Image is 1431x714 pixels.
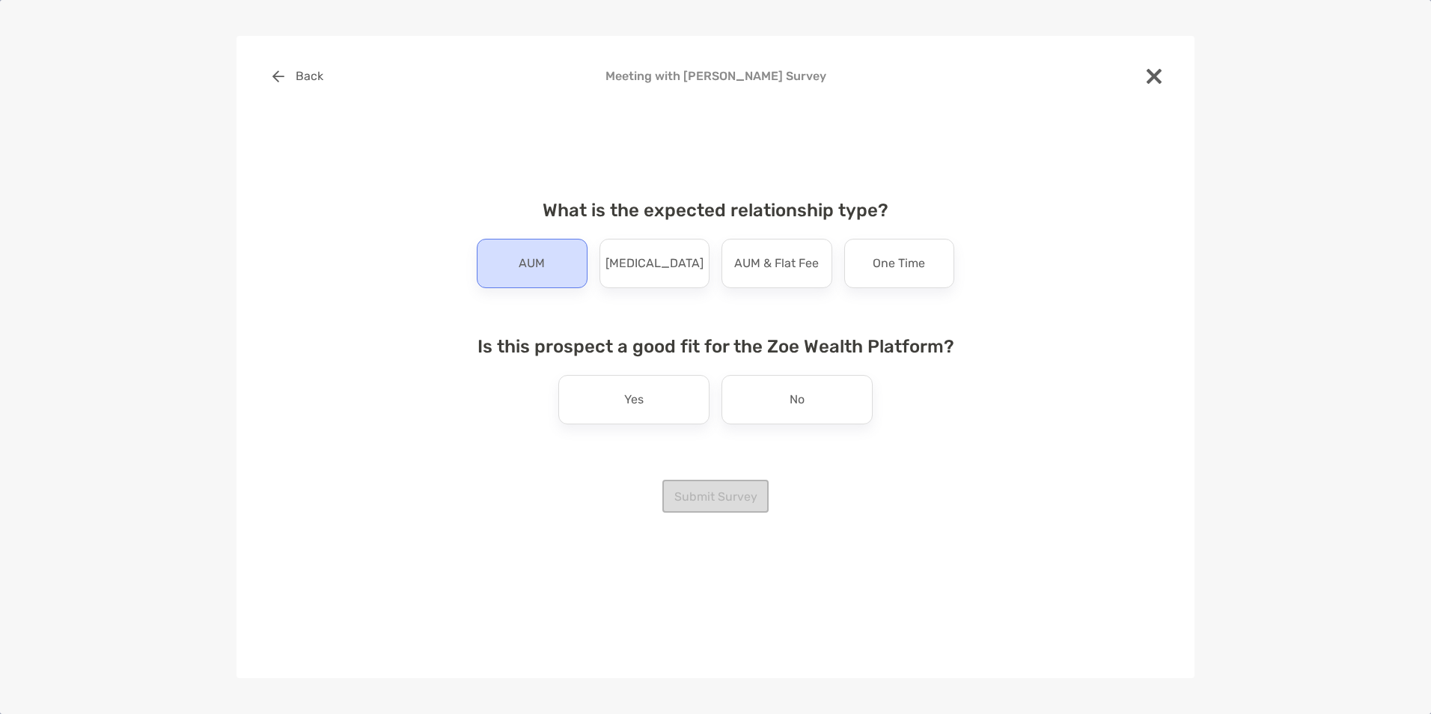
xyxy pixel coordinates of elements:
[465,336,966,357] h4: Is this prospect a good fit for the Zoe Wealth Platform?
[873,251,925,275] p: One Time
[1147,69,1162,84] img: close modal
[605,251,704,275] p: [MEDICAL_DATA]
[260,60,335,93] button: Back
[465,200,966,221] h4: What is the expected relationship type?
[260,69,1171,83] h4: Meeting with [PERSON_NAME] Survey
[272,70,284,82] img: button icon
[734,251,819,275] p: AUM & Flat Fee
[519,251,545,275] p: AUM
[624,388,644,412] p: Yes
[790,388,805,412] p: No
